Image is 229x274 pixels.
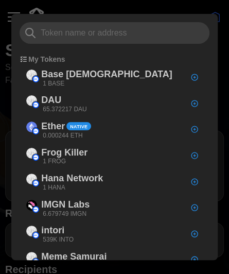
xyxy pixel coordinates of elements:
img: IMGN Labs (on Base) [26,200,37,211]
span: Native [70,123,87,130]
img: Frog Killer (on Base) [26,148,37,159]
img: DAU (on Base) [26,95,37,106]
p: 1 FROG [43,157,66,166]
img: Base God (on Base) [26,70,37,80]
img: Meme Samurai (on Base) [26,252,37,263]
p: Base [DEMOGRAPHIC_DATA] [41,67,172,82]
p: 1 HANA [43,183,65,192]
p: My Tokens [28,54,65,64]
p: 1 BASE [43,79,64,88]
p: 0.000244 ETH [43,131,82,140]
p: Ether [41,119,65,134]
p: intori [41,223,64,238]
p: DAU [41,93,61,108]
p: Meme Samurai [41,249,107,264]
img: Ether (on Base) [26,122,37,132]
input: Token name or address [20,22,209,44]
p: Hana Network [41,171,103,186]
img: intori (on Base) [26,226,37,236]
p: IMGN Labs [41,197,90,212]
p: 65.372217 DAU [43,105,86,114]
img: Hana Network (on Base) [26,174,37,184]
p: 6.679749 IMGN [43,210,86,218]
p: Frog Killer [41,145,87,160]
p: 539K INTO [43,235,74,244]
